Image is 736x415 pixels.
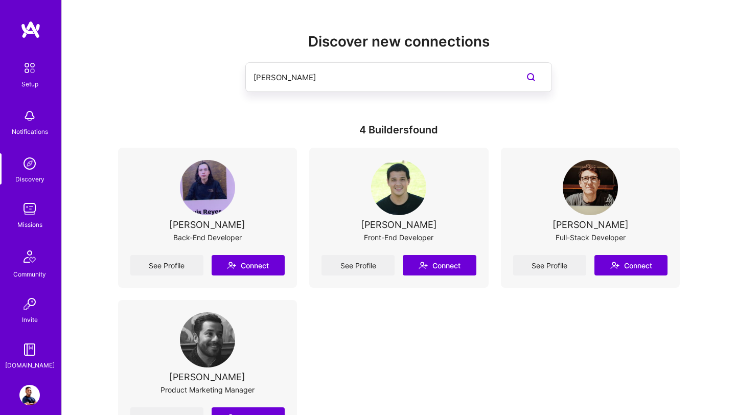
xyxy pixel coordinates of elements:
[17,385,42,405] a: User Avatar
[525,71,537,83] i: icon SearchPurple
[130,255,203,275] a: See Profile
[169,219,245,230] div: [PERSON_NAME]
[15,174,44,185] div: Discovery
[160,384,255,395] div: Product Marketing Manager
[19,106,40,126] img: bell
[594,255,668,275] button: Connect
[610,261,619,270] i: icon Connect
[13,269,46,280] div: Community
[254,64,503,90] input: Search builders by name
[513,255,586,275] a: See Profile
[364,232,433,243] div: Front-End Developer
[173,232,242,243] div: Back-End Developer
[20,20,41,39] img: logo
[12,126,48,137] div: Notifications
[19,153,40,174] img: discovery
[5,360,55,371] div: [DOMAIN_NAME]
[321,255,395,275] a: See Profile
[556,232,626,243] div: Full-Stack Developer
[22,314,38,325] div: Invite
[19,199,40,219] img: teamwork
[212,255,285,275] button: Connect
[19,339,40,360] img: guide book
[118,33,680,50] h2: Discover new connections
[563,160,618,215] img: User Avatar
[227,261,236,270] i: icon Connect
[17,219,42,230] div: Missions
[169,372,245,382] div: [PERSON_NAME]
[361,219,437,230] div: [PERSON_NAME]
[553,219,629,230] div: [PERSON_NAME]
[371,160,426,215] img: User Avatar
[17,244,42,269] img: Community
[118,125,680,135] div: 4 Builders found
[180,160,235,215] img: User Avatar
[180,312,235,367] img: User Avatar
[19,385,40,405] img: User Avatar
[419,261,428,270] i: icon Connect
[21,79,38,89] div: Setup
[403,255,476,275] button: Connect
[19,294,40,314] img: Invite
[19,57,40,79] img: setup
